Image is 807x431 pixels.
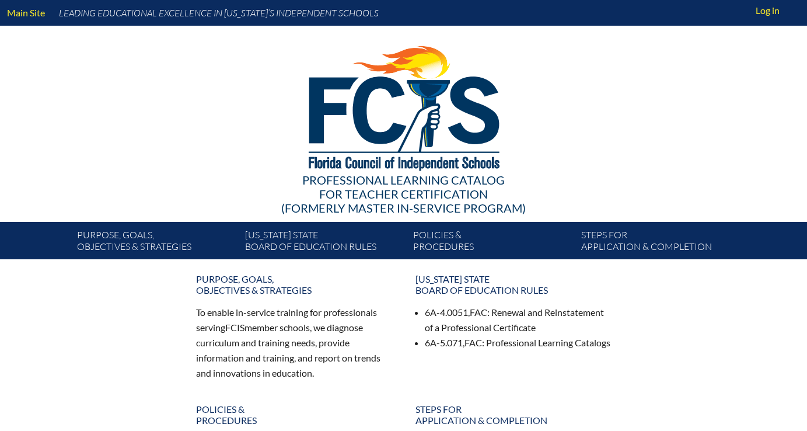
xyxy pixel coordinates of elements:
[225,322,244,333] span: FCIS
[408,227,577,259] a: Policies &Procedures
[425,335,612,350] li: 6A-5.071, : Professional Learning Catalogs
[408,399,619,430] a: Steps forapplication & completion
[470,307,487,318] span: FAC
[464,337,482,348] span: FAC
[189,399,399,430] a: Policies &Procedures
[283,26,524,185] img: FCISlogo221.eps
[189,269,399,300] a: Purpose, goals,objectives & strategies
[756,4,780,18] span: Log in
[319,187,488,201] span: for Teacher Certification
[240,227,408,259] a: [US_STATE] StateBoard of Education rules
[196,305,392,380] p: To enable in-service training for professionals serving member schools, we diagnose curriculum an...
[72,227,240,259] a: Purpose, goals,objectives & strategies
[68,173,740,215] div: Professional Learning Catalog (formerly Master In-service Program)
[408,269,619,300] a: [US_STATE] StateBoard of Education rules
[425,305,612,335] li: 6A-4.0051, : Renewal and Reinstatement of a Professional Certificate
[2,5,50,20] a: Main Site
[577,227,745,259] a: Steps forapplication & completion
